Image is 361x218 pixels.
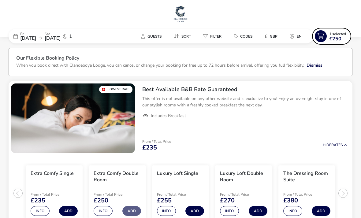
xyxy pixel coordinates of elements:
p: From / Total Price [283,193,327,196]
i: £ [265,33,267,39]
naf-pibe-menu-bar-item: Sort [169,32,198,41]
span: £235 [31,198,45,204]
button: 1 Selected£250 [313,29,350,43]
button: Filter [198,32,226,41]
span: en [297,34,302,39]
h3: Luxury Loft Single [157,170,198,177]
span: Includes Breakfast [151,113,186,119]
p: From / Total Price [220,193,263,196]
naf-pibe-menu-bar-item: 1 Selected£250 [313,29,352,43]
span: 1 Selected [329,31,346,36]
span: £255 [157,198,172,204]
naf-pibe-menu-bar-item: Filter [198,32,229,41]
button: Info [220,206,239,216]
button: Add [185,206,204,216]
p: From / Total Price [31,193,74,196]
naf-pibe-menu-bar-item: Codes [229,32,260,41]
span: GBP [270,34,277,39]
p: From / Total Price [142,140,171,143]
naf-pibe-menu-bar-item: £GBP [260,32,285,41]
button: Codes [229,32,257,41]
span: Filter [210,34,221,39]
div: Lowest Rate [99,86,132,93]
h3: Extra Comfy Single [31,170,74,177]
span: £250 [329,36,341,41]
button: Info [157,206,176,216]
h3: Luxury Loft Double Room [220,170,267,183]
div: Fri[DATE]Sat[DATE]1 [9,29,100,43]
span: Sort [181,34,191,39]
naf-pibe-menu-bar-item: en [285,32,309,41]
div: Best Available B&B Rate GuaranteedThis offer is not available on any other website and is exclusi... [137,81,352,124]
naf-pibe-menu-bar-item: Guests [136,32,169,41]
button: Guests [136,32,166,41]
button: Info [283,206,302,216]
p: Fri [20,32,36,36]
button: Dismiss [307,62,322,68]
p: From / Total Price [94,193,137,196]
span: [DATE] [20,35,36,42]
span: £380 [283,198,298,204]
button: Add [122,206,141,216]
span: [DATE] [45,35,61,42]
h3: Extra Comfy Double Room [94,170,141,183]
img: Main Website [173,5,188,23]
p: From / Total Price [157,193,200,196]
span: Codes [240,34,252,39]
h3: Our Flexible Booking Policy [16,56,345,62]
button: Sort [169,32,196,41]
span: 1 [69,34,72,39]
button: en [285,32,307,41]
span: £270 [220,198,235,204]
span: £250 [94,198,108,204]
button: HideRates [323,143,348,147]
button: Info [94,206,113,216]
p: This offer is not available on any other website and is exclusive to you! Enjoy an overnight stay... [142,95,348,108]
button: Add [59,206,78,216]
button: Info [31,206,50,216]
span: £235 [142,145,157,151]
button: £GBP [260,32,282,41]
p: Sat [45,32,61,36]
button: Add [249,206,267,216]
button: Add [312,206,330,216]
h2: Best Available B&B Rate Guaranteed [142,86,348,93]
span: Hide [323,142,331,147]
h3: The Dressing Room Suite [283,170,330,183]
swiper-slide: 1 / 1 [11,83,135,153]
span: Guests [147,34,162,39]
p: When you book direct with Clandeboye Lodge, you can cancel or change your booking for free up to ... [16,62,304,68]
